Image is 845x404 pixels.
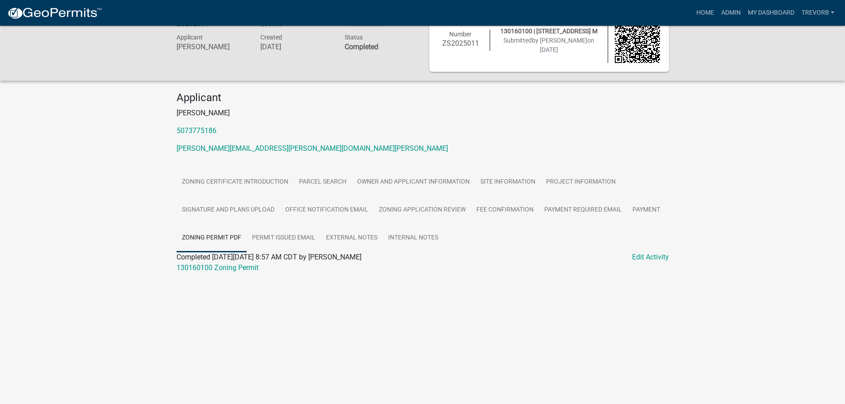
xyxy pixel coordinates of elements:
[532,37,587,44] span: by [PERSON_NAME]
[280,196,373,224] a: Office Notification Email
[177,108,669,118] p: [PERSON_NAME]
[177,168,294,196] a: Zoning Certificate Introduction
[615,18,660,63] img: QR code
[177,34,203,41] span: Applicant
[798,4,838,21] a: TrevorB
[177,126,216,135] a: 5073775186
[632,252,669,263] a: Edit Activity
[383,224,444,252] a: Internal Notes
[177,43,248,51] h6: [PERSON_NAME]
[627,196,665,224] a: Payment
[345,34,363,41] span: Status
[260,43,331,51] h6: [DATE]
[438,39,483,47] h6: ZS2025011
[471,196,539,224] a: Fee Confirmation
[294,168,352,196] a: Parcel search
[539,196,627,224] a: Payment Required Email
[177,253,362,261] span: Completed [DATE][DATE] 8:57 AM CDT by [PERSON_NAME]
[345,43,378,51] strong: Completed
[260,34,282,41] span: Created
[693,4,718,21] a: Home
[449,31,472,38] span: Number
[177,224,247,252] a: Zoning Permit PDF
[718,4,744,21] a: Admin
[177,196,280,224] a: Signature and Plans Upload
[503,37,594,53] span: Submitted on [DATE]
[177,144,448,153] a: [PERSON_NAME][EMAIL_ADDRESS][PERSON_NAME][DOMAIN_NAME][PERSON_NAME]
[247,224,321,252] a: Permit Issued Email
[373,196,471,224] a: Zoning Application Review
[475,168,541,196] a: Site Information
[500,27,597,35] span: 130160100 | [STREET_ADDRESS] M
[352,168,475,196] a: Owner and Applicant Information
[321,224,383,252] a: External Notes
[744,4,798,21] a: My Dashboard
[177,91,669,104] h4: Applicant
[541,168,621,196] a: Project Information
[177,263,259,272] a: 130160100 Zoning Permit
